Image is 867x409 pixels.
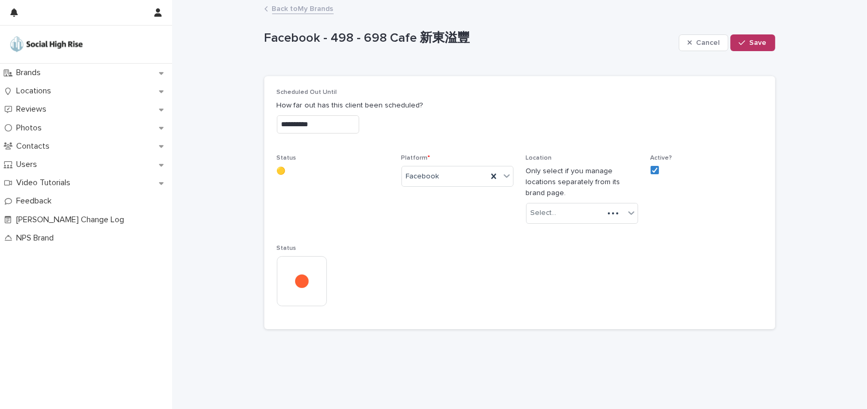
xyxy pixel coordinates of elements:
[12,68,49,78] p: Brands
[531,208,557,219] div: Select...
[679,34,729,51] button: Cancel
[401,155,431,161] span: Platform
[277,89,337,95] span: Scheduled Out Until
[696,39,719,46] span: Cancel
[750,39,767,46] span: Save
[277,245,297,251] span: Status
[12,123,50,133] p: Photos
[264,31,675,46] p: Facebook - 498 - 698 Cafe 新東溢豐
[12,233,62,243] p: NPS Brand
[12,141,58,151] p: Contacts
[277,100,763,111] p: How far out has this client been scheduled?
[12,160,45,170] p: Users
[12,86,59,96] p: Locations
[277,155,297,161] span: Status
[406,171,439,182] span: Facebook
[651,155,673,161] span: Active?
[730,34,775,51] button: Save
[12,215,132,225] p: [PERSON_NAME] Change Log
[526,155,552,161] span: Location
[526,166,638,198] p: Only select if you manage locations separately from its brand page.
[277,166,389,177] p: 🟡
[12,178,79,188] p: Video Tutorials
[272,2,334,14] a: Back toMy Brands
[12,104,55,114] p: Reviews
[12,196,60,206] p: Feedback
[8,34,84,55] img: o5DnuTxEQV6sW9jFYBBf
